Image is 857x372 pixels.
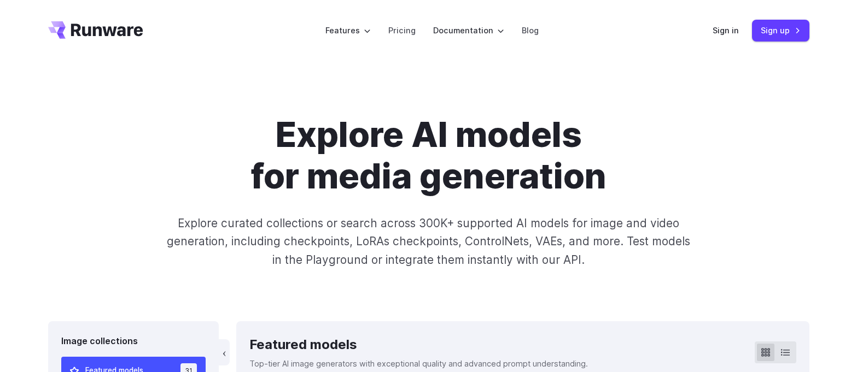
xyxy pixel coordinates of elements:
label: Documentation [433,24,504,37]
a: Pricing [388,24,416,37]
a: Blog [522,24,539,37]
p: Explore curated collections or search across 300K+ supported AI models for image and video genera... [162,214,695,269]
p: Top-tier AI image generators with exceptional quality and advanced prompt understanding. [249,357,588,370]
div: Featured models [249,334,588,355]
div: Image collections [61,334,206,349]
label: Features [325,24,371,37]
a: Sign up [752,20,809,41]
button: ‹ [219,339,230,365]
h1: Explore AI models for media generation [124,114,733,197]
a: Go to / [48,21,143,39]
a: Sign in [713,24,739,37]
